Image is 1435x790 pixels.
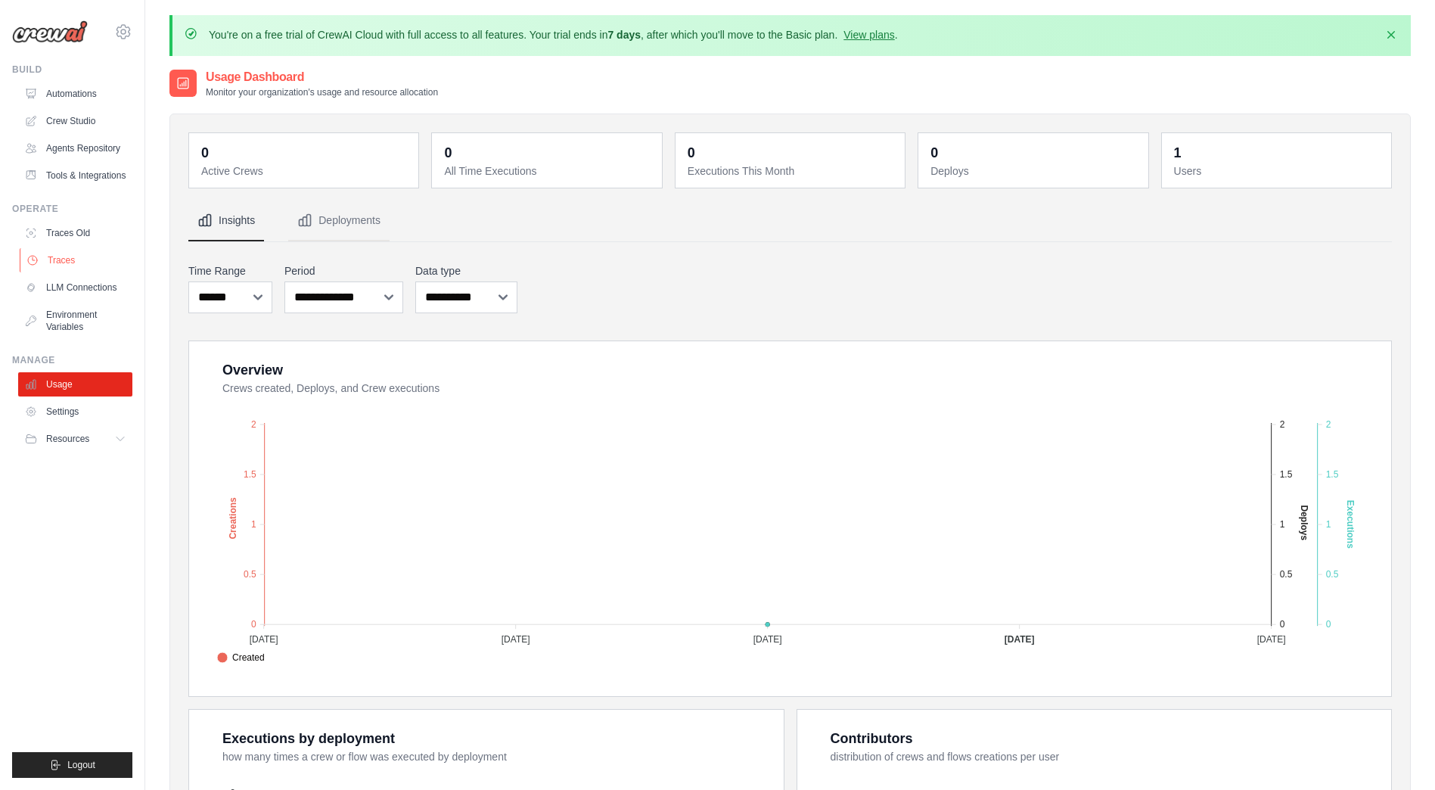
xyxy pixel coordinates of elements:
text: Deploys [1299,505,1309,540]
a: Automations [18,82,132,106]
dt: Crews created, Deploys, and Crew executions [222,381,1373,396]
strong: 7 days [607,29,641,41]
text: Executions [1345,500,1356,549]
tspan: 0.5 [1280,569,1293,580]
tspan: 1 [251,519,256,530]
a: Traces Old [18,221,132,245]
div: Contributors [831,728,913,749]
nav: Tabs [188,201,1392,241]
a: Agents Repository [18,136,132,160]
div: Build [12,64,132,76]
dt: Users [1174,163,1382,179]
tspan: 2 [1326,419,1331,430]
tspan: 1.5 [1280,469,1293,480]
label: Time Range [188,263,272,278]
a: Traces [20,248,134,272]
a: Environment Variables [18,303,132,339]
tspan: 0 [1280,619,1285,630]
tspan: [DATE] [753,634,782,645]
tspan: 1.5 [1326,469,1339,480]
dt: All Time Executions [444,163,652,179]
div: Overview [222,359,283,381]
tspan: [DATE] [1005,634,1035,645]
div: Manage [12,354,132,366]
dt: how many times a crew or flow was executed by deployment [222,749,766,764]
tspan: [DATE] [250,634,278,645]
tspan: 0 [251,619,256,630]
div: Executions by deployment [222,728,395,749]
a: Tools & Integrations [18,163,132,188]
div: 0 [688,142,695,163]
text: Creations [228,497,238,540]
dt: Executions This Month [688,163,896,179]
a: Usage [18,372,132,397]
dt: distribution of crews and flows creations per user [831,749,1374,764]
p: You're on a free trial of CrewAI Cloud with full access to all features. Your trial ends in , aft... [209,27,898,42]
tspan: 1 [1326,519,1331,530]
label: Period [284,263,403,278]
tspan: 0 [1326,619,1331,630]
span: Resources [46,433,89,445]
tspan: 0.5 [1326,569,1339,580]
tspan: [DATE] [1257,634,1286,645]
h2: Usage Dashboard [206,68,438,86]
button: Resources [18,427,132,451]
a: LLM Connections [18,275,132,300]
button: Deployments [288,201,390,241]
dt: Deploys [930,163,1138,179]
p: Monitor your organization's usage and resource allocation [206,86,438,98]
tspan: [DATE] [502,634,530,645]
img: Logo [12,20,88,43]
tspan: 1 [1280,519,1285,530]
div: 0 [201,142,209,163]
tspan: 2 [251,419,256,430]
dt: Active Crews [201,163,409,179]
div: Operate [12,203,132,215]
button: Insights [188,201,264,241]
a: View plans [843,29,894,41]
label: Data type [415,263,517,278]
tspan: 0.5 [244,569,256,580]
span: Logout [67,759,95,771]
span: Created [217,651,265,664]
button: Logout [12,752,132,778]
a: Settings [18,400,132,424]
tspan: 1.5 [244,469,256,480]
div: 0 [930,142,938,163]
div: 0 [444,142,452,163]
tspan: 2 [1280,419,1285,430]
a: Crew Studio [18,109,132,133]
div: 1 [1174,142,1182,163]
